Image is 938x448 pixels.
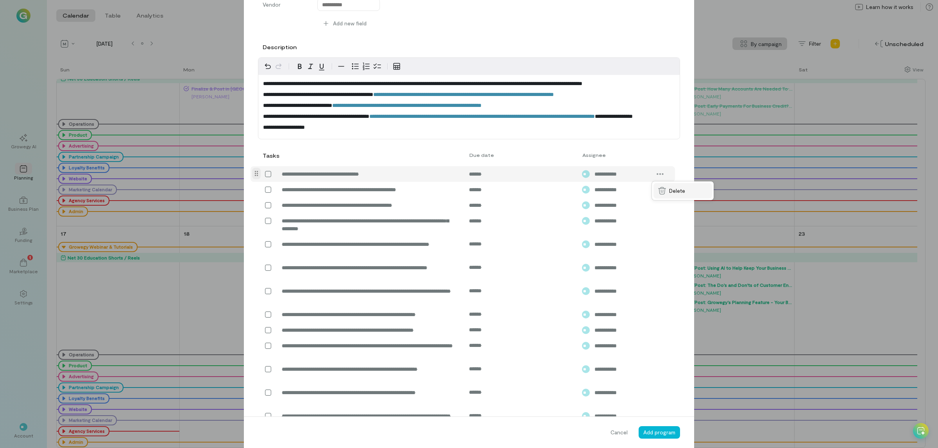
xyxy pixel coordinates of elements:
[639,426,680,439] button: Add program
[263,43,297,51] label: Description
[465,152,577,158] div: Due date
[578,152,652,158] div: Assignee
[263,1,310,11] label: Vendor
[653,183,712,199] a: Delete
[669,187,685,195] span: Delete
[262,61,273,72] button: Undo Ctrl+Z
[643,429,675,436] span: Add program
[350,61,361,72] button: Bulleted list
[316,61,327,72] button: Underline
[610,428,628,436] span: Cancel
[258,75,680,139] div: editable markdown
[361,61,372,72] button: Numbered list
[350,61,383,72] div: toggle group
[372,61,383,72] button: Check list
[294,61,305,72] button: Bold
[333,20,367,27] span: Add new field
[263,152,277,160] div: Tasks
[305,61,316,72] button: Italic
